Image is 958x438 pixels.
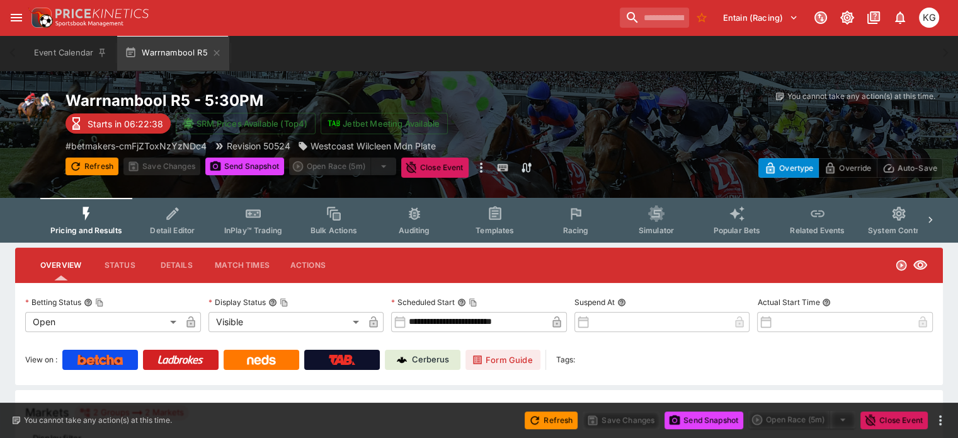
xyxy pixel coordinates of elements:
button: Refresh [66,158,118,175]
button: Notifications [889,6,911,29]
p: Copy To Clipboard [66,139,207,153]
p: Suspend At [574,297,615,308]
button: Actions [280,250,336,280]
button: Send Snapshot [205,158,284,175]
button: Override [818,158,877,178]
p: Cerberus [412,354,449,366]
button: Match Times [205,250,280,280]
button: Details [148,250,205,280]
span: Bulk Actions [311,226,357,235]
button: Scheduled StartCopy To Clipboard [457,298,466,307]
div: split button [289,158,396,175]
button: Copy To Clipboard [280,298,288,307]
button: more [474,158,489,178]
h2: Copy To Clipboard [66,91,578,110]
a: Form Guide [465,350,540,370]
button: No Bookmarks [692,8,712,28]
span: InPlay™ Trading [224,226,282,235]
span: Racing [562,226,588,235]
button: Betting StatusCopy To Clipboard [84,298,93,307]
label: View on : [25,350,57,370]
p: Override [839,161,871,175]
img: jetbet-logo.svg [328,117,340,130]
div: Event type filters [40,198,918,243]
button: Close Event [860,412,928,429]
button: Overtype [758,158,819,178]
p: You cannot take any action(s) at this time. [24,415,172,426]
p: Auto-Save [898,161,937,175]
img: horse_racing.png [15,91,55,131]
div: Open [25,312,181,332]
p: Actual Start Time [757,297,819,308]
img: Neds [247,355,275,365]
img: PriceKinetics [55,9,149,18]
button: Jetbet Meeting Available [321,113,448,134]
img: Cerberus [397,355,407,365]
div: Kevin Gutschlag [919,8,939,28]
button: Actual Start Time [822,298,831,307]
svg: Visible [913,258,928,273]
button: SRM Prices Available (Top4) [176,113,316,134]
span: Auditing [399,226,430,235]
img: TabNZ [329,355,355,365]
button: Copy To Clipboard [469,298,477,307]
button: Close Event [401,158,469,178]
p: You cannot take any action(s) at this time. [787,91,935,102]
span: System Controls [868,226,930,235]
input: search [620,8,689,28]
div: Visible [208,312,364,332]
span: Templates [476,226,514,235]
button: Overview [30,250,91,280]
button: open drawer [5,6,28,29]
button: Refresh [525,412,578,429]
p: Betting Status [25,297,81,308]
img: Ladbrokes [157,355,203,365]
span: Simulator [639,226,674,235]
span: Detail Editor [150,226,195,235]
p: Overtype [779,161,813,175]
button: Select Tenant [716,8,806,28]
div: Westcoast Wilcleen Mdn Plate [298,139,436,153]
button: Suspend At [617,298,626,307]
button: Display StatusCopy To Clipboard [268,298,277,307]
button: Auto-Save [877,158,943,178]
img: PriceKinetics Logo [28,5,53,30]
button: Kevin Gutschlag [915,4,943,32]
label: Tags: [556,350,575,370]
button: Warrnambool R5 [117,35,229,71]
div: split button [748,411,855,429]
button: Connected to PK [809,6,832,29]
button: Toggle light/dark mode [836,6,858,29]
p: Westcoast Wilcleen Mdn Plate [311,139,436,153]
div: Start From [758,158,943,178]
p: Scheduled Start [391,297,455,308]
span: Pricing and Results [50,226,122,235]
p: Revision 50524 [227,139,290,153]
a: Cerberus [385,350,460,370]
button: Event Calendar [26,35,115,71]
img: Betcha [77,355,123,365]
button: Status [91,250,148,280]
img: Sportsbook Management [55,21,123,26]
button: more [933,413,948,428]
button: Copy To Clipboard [95,298,104,307]
span: Related Events [790,226,845,235]
p: Display Status [208,297,266,308]
svg: Open [895,259,908,272]
span: Popular Bets [713,226,760,235]
button: Send Snapshot [664,412,743,429]
p: Starts in 06:22:38 [88,117,163,130]
button: Documentation [862,6,885,29]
